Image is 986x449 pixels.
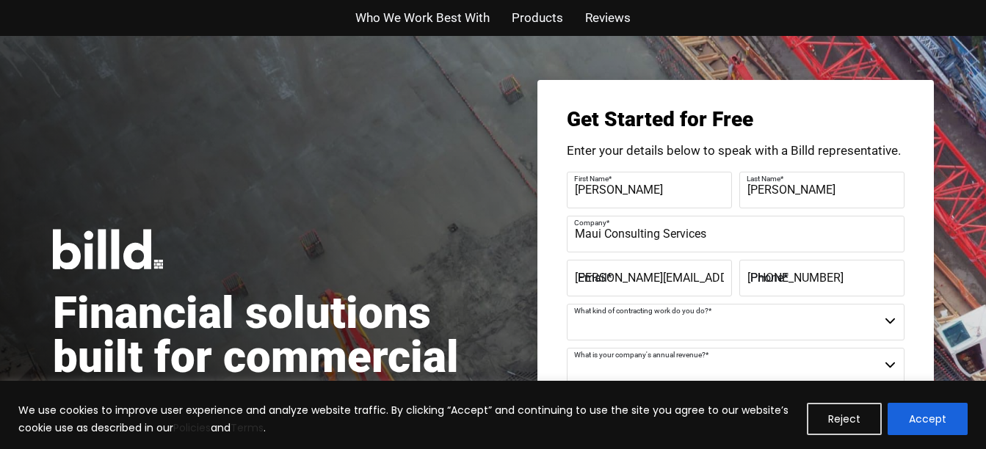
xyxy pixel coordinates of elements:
[750,270,783,284] span: Phone
[585,7,631,29] a: Reviews
[888,403,968,435] button: Accept
[574,218,606,226] span: Company
[567,145,905,157] p: Enter your details below to speak with a Billd representative.
[747,174,780,182] span: Last Name
[574,174,609,182] span: First Name
[173,420,211,435] a: Policies
[18,401,796,437] p: We use cookies to improve user experience and analyze website traffic. By clicking “Accept” and c...
[578,270,607,284] span: Email
[567,109,905,130] h3: Get Started for Free
[355,7,490,29] a: Who We Work Best With
[231,420,264,435] a: Terms
[807,403,882,435] button: Reject
[53,291,493,423] h1: Financial solutions built for commercial subcontractors
[512,7,563,29] a: Products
